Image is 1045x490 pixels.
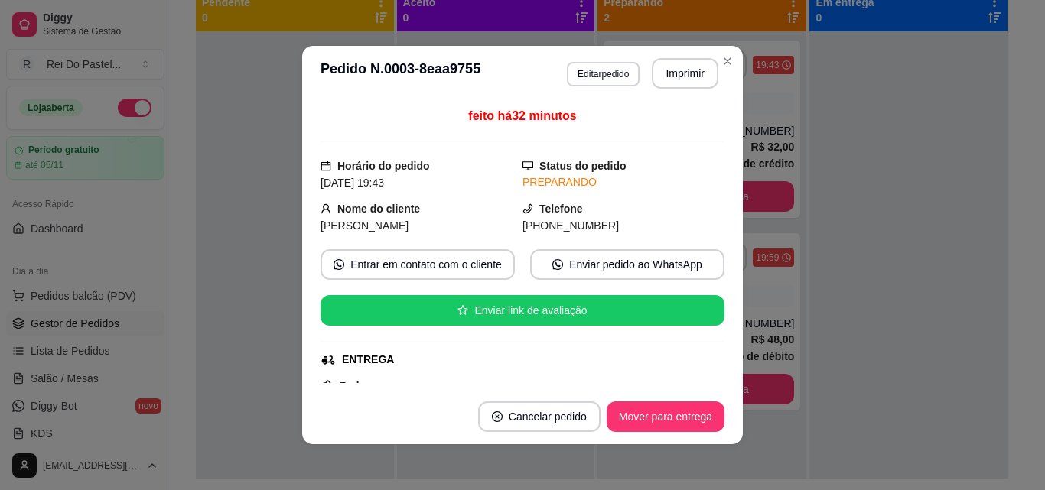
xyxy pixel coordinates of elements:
span: pushpin [321,379,333,391]
div: PREPARANDO [522,174,724,190]
strong: Telefone [539,203,583,215]
span: whats-app [552,259,563,270]
div: ENTREGA [342,352,394,368]
button: close-circleCancelar pedido [478,401,601,432]
span: star [457,305,468,316]
span: calendar [321,161,331,171]
button: Editarpedido [567,62,640,86]
span: close-circle [492,411,503,422]
button: whats-appEnviar pedido ao WhatsApp [530,249,724,280]
span: user [321,203,331,214]
span: [PHONE_NUMBER] [522,219,619,232]
button: whats-appEntrar em contato com o cliente [321,249,515,280]
span: desktop [522,161,533,171]
strong: Status do pedido [539,160,627,172]
span: feito há 32 minutos [468,109,576,122]
button: Imprimir [652,58,718,89]
button: starEnviar link de avaliação [321,295,724,326]
span: [DATE] 19:43 [321,177,384,189]
span: phone [522,203,533,214]
strong: Horário do pedido [337,160,430,172]
strong: Endereço [339,380,388,392]
h3: Pedido N. 0003-8eaa9755 [321,58,480,89]
button: Close [715,49,740,73]
span: [PERSON_NAME] [321,219,409,232]
span: whats-app [334,259,344,270]
strong: Nome do cliente [337,203,420,215]
button: Mover para entrega [607,401,724,432]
